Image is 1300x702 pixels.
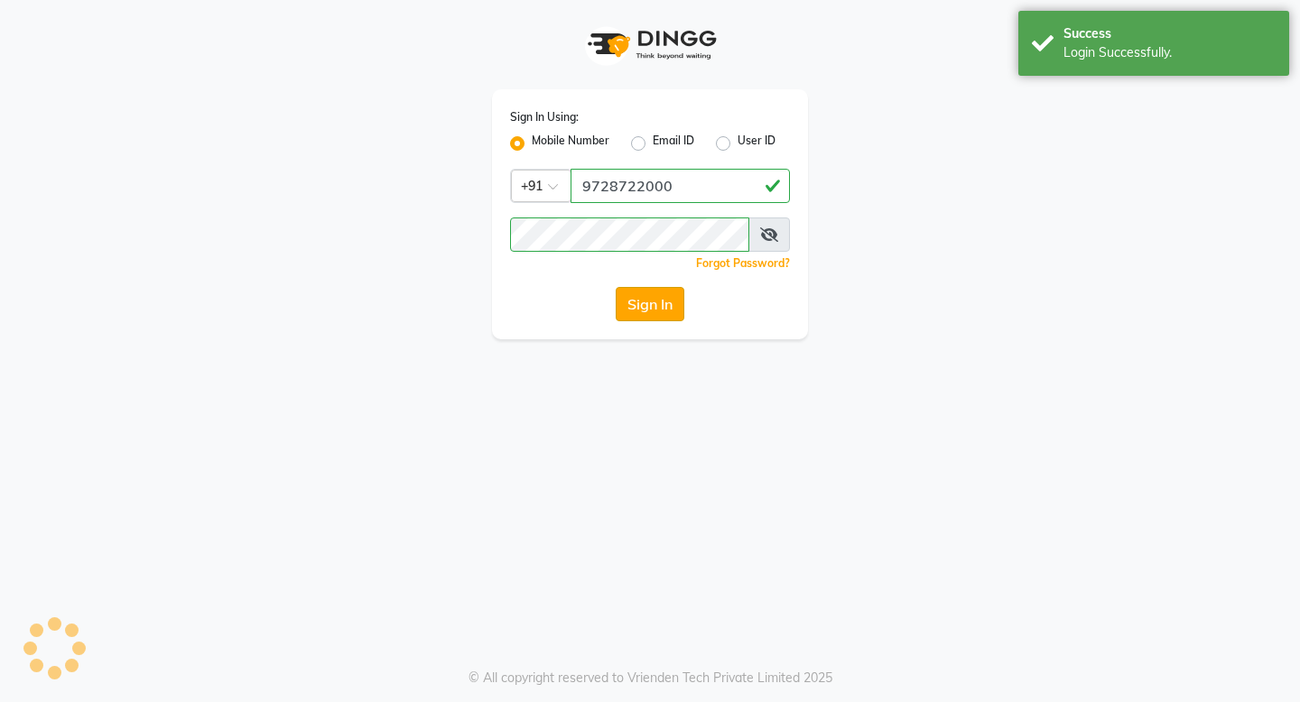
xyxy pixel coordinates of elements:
input: Username [510,217,749,252]
div: Login Successfully. [1063,43,1276,62]
button: Sign In [616,287,684,321]
label: User ID [738,133,775,154]
label: Sign In Using: [510,109,579,125]
img: logo1.svg [578,18,722,71]
a: Forgot Password? [696,256,790,270]
div: Success [1063,24,1276,43]
label: Email ID [653,133,694,154]
input: Username [571,169,790,203]
label: Mobile Number [532,133,609,154]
